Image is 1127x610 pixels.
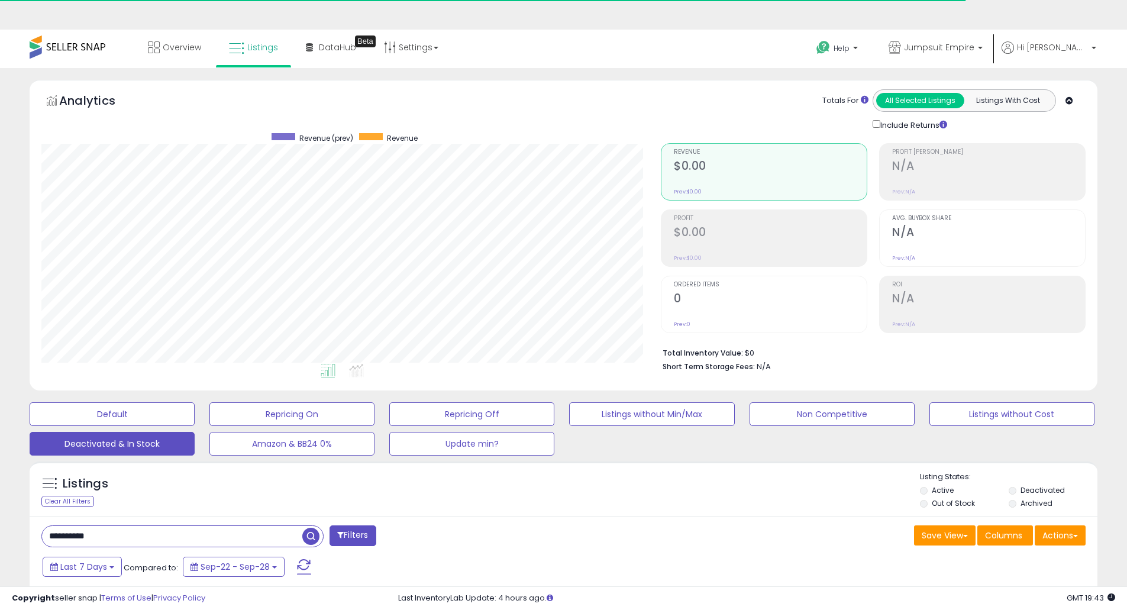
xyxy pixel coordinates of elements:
[920,472,1097,483] p: Listing States:
[355,35,376,47] div: Tooltip anchor
[375,30,447,65] a: Settings
[822,95,868,106] div: Totals For
[932,498,975,508] label: Out of Stock
[914,525,976,546] button: Save View
[880,30,992,68] a: Jumpsuit Empire
[892,292,1085,308] h2: N/A
[892,159,1085,175] h2: N/A
[153,592,205,603] a: Privacy Policy
[1021,485,1065,495] label: Deactivated
[30,432,195,456] button: Deactivated & In Stock
[876,93,964,108] button: All Selected Listings
[674,282,867,288] span: Ordered Items
[674,149,867,156] span: Revenue
[932,485,954,495] label: Active
[892,215,1085,222] span: Avg. Buybox Share
[674,321,690,328] small: Prev: 0
[163,41,201,53] span: Overview
[674,159,867,175] h2: $0.00
[674,254,702,262] small: Prev: $0.00
[63,476,108,492] h5: Listings
[319,41,356,53] span: DataHub
[101,592,151,603] a: Terms of Use
[985,530,1022,541] span: Columns
[398,593,1115,604] div: Last InventoryLab Update: 4 hours ago.
[674,188,702,195] small: Prev: $0.00
[183,557,285,577] button: Sep-22 - Sep-28
[1002,41,1096,68] a: Hi [PERSON_NAME]
[124,562,178,573] span: Compared to:
[674,225,867,241] h2: $0.00
[757,361,771,372] span: N/A
[977,525,1033,546] button: Columns
[892,321,915,328] small: Prev: N/A
[201,561,270,573] span: Sep-22 - Sep-28
[864,118,961,131] div: Include Returns
[41,496,94,507] div: Clear All Filters
[297,30,365,65] a: DataHub
[389,402,554,426] button: Repricing Off
[209,402,374,426] button: Repricing On
[892,254,915,262] small: Prev: N/A
[1017,41,1088,53] span: Hi [PERSON_NAME]
[892,149,1085,156] span: Profit [PERSON_NAME]
[892,225,1085,241] h2: N/A
[834,43,850,53] span: Help
[247,41,278,53] span: Listings
[569,402,734,426] button: Listings without Min/Max
[330,525,376,546] button: Filters
[43,557,122,577] button: Last 7 Days
[663,345,1077,359] li: $0
[750,402,915,426] button: Non Competitive
[139,30,210,65] a: Overview
[816,40,831,55] i: Get Help
[1035,525,1086,546] button: Actions
[663,348,743,358] b: Total Inventory Value:
[904,41,974,53] span: Jumpsuit Empire
[12,592,55,603] strong: Copyright
[929,402,1094,426] button: Listings without Cost
[1067,592,1115,603] span: 2025-10-6 19:43 GMT
[30,402,195,426] button: Default
[59,92,138,112] h5: Analytics
[209,432,374,456] button: Amazon & BB24 0%
[387,133,418,143] span: Revenue
[60,561,107,573] span: Last 7 Days
[674,292,867,308] h2: 0
[807,31,870,68] a: Help
[892,188,915,195] small: Prev: N/A
[12,593,205,604] div: seller snap | |
[964,93,1052,108] button: Listings With Cost
[299,133,353,143] span: Revenue (prev)
[663,362,755,372] b: Short Term Storage Fees:
[1021,498,1052,508] label: Archived
[389,432,554,456] button: Update min?
[220,30,287,65] a: Listings
[674,215,867,222] span: Profit
[892,282,1085,288] span: ROI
